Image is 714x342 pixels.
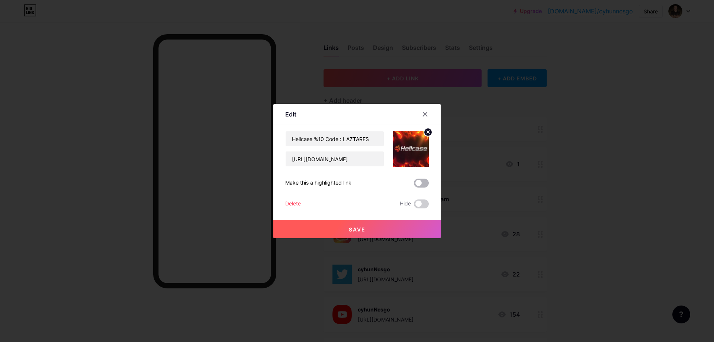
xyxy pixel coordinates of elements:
[349,226,366,233] span: Save
[285,110,296,119] div: Edit
[285,179,351,188] div: Make this a highlighted link
[273,220,441,238] button: Save
[400,199,411,208] span: Hide
[286,131,384,146] input: Title
[286,151,384,166] input: URL
[285,199,301,208] div: Delete
[393,131,429,167] img: link_thumbnail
